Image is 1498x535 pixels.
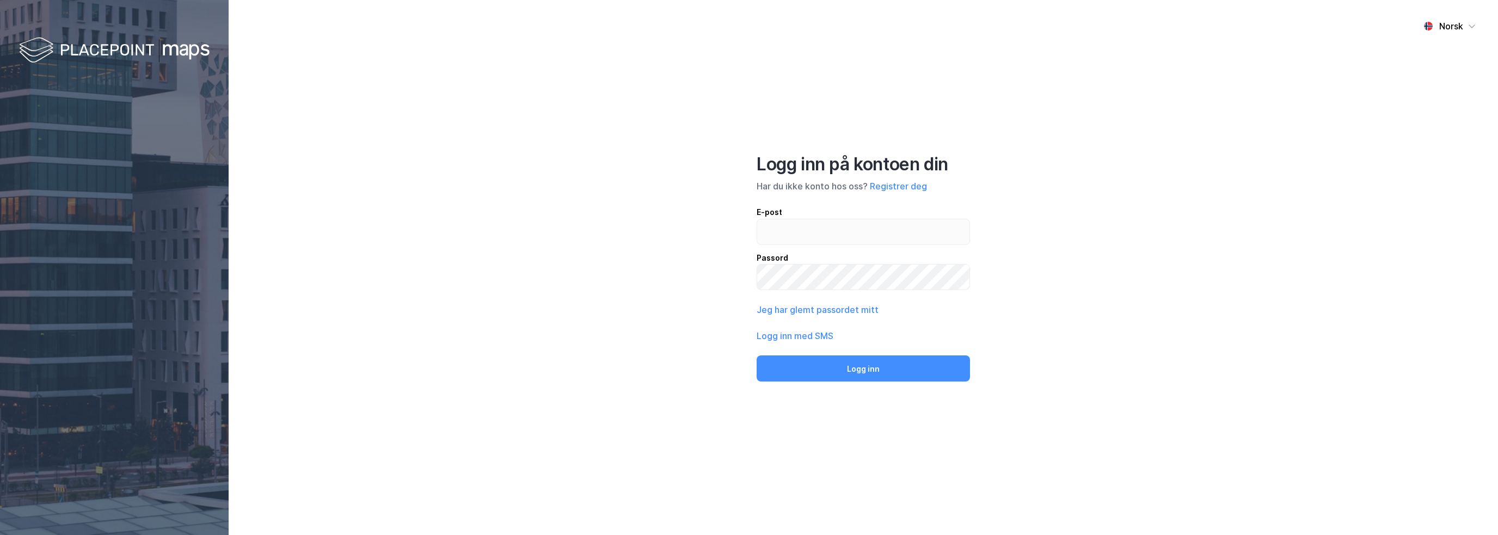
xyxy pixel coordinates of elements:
[757,355,970,382] button: Logg inn
[757,180,970,193] div: Har du ikke konto hos oss?
[1439,20,1463,33] div: Norsk
[757,329,833,342] button: Logg inn med SMS
[870,180,927,193] button: Registrer deg
[757,251,970,265] div: Passord
[757,206,970,219] div: E-post
[757,153,970,175] div: Logg inn på kontoen din
[757,303,879,316] button: Jeg har glemt passordet mitt
[19,35,210,67] img: logo-white.f07954bde2210d2a523dddb988cd2aa7.svg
